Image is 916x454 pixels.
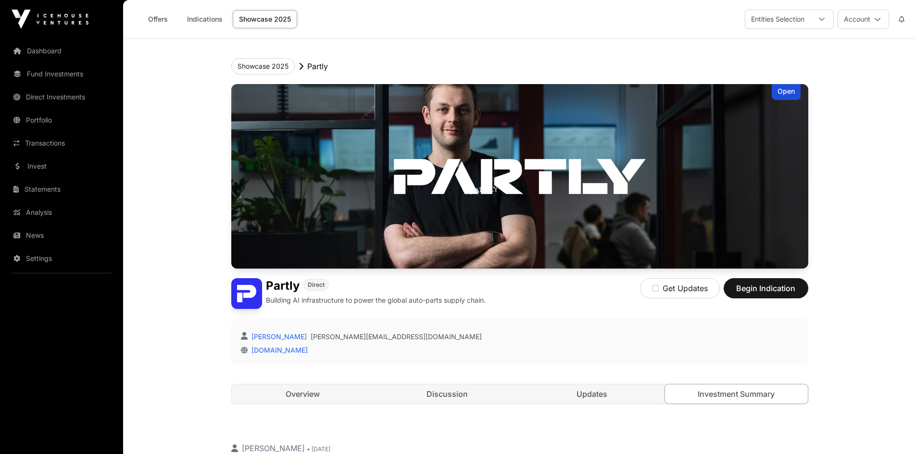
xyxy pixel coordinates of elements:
h1: Partly [266,278,300,294]
span: • [DATE] [307,445,330,453]
span: Begin Indication [736,282,796,294]
a: Showcase 2025 [233,10,297,28]
img: Partly [231,84,808,269]
div: Entities Selection [745,10,810,28]
a: Investment Summary [665,384,808,404]
p: Building AI infrastructure to power the global auto-parts supply chain. [266,295,486,305]
a: Settings [8,248,115,269]
span: Direct [308,281,325,289]
a: Portfolio [8,110,115,131]
a: Offers [138,10,177,28]
button: Get Updates [640,278,720,298]
a: Transactions [8,133,115,154]
p: [PERSON_NAME] [231,442,808,454]
p: Partly [307,61,328,72]
a: [PERSON_NAME][EMAIL_ADDRESS][DOMAIN_NAME] [311,332,482,342]
a: Begin Indication [724,288,808,297]
a: Indications [181,10,229,28]
a: Updates [521,384,664,404]
a: [DOMAIN_NAME] [248,346,308,354]
a: Fund Investments [8,63,115,85]
img: Partly [231,278,262,309]
a: Analysis [8,202,115,223]
button: Showcase 2025 [231,58,295,74]
a: News [8,225,115,246]
button: Account [838,10,889,29]
a: Invest [8,156,115,177]
a: Dashboard [8,40,115,61]
div: Open [772,84,801,100]
iframe: Chat Widget [868,408,916,454]
img: Icehouse Ventures Logo [12,10,88,29]
a: Overview [232,384,375,404]
button: Begin Indication [724,278,808,298]
a: Statements [8,179,115,200]
a: [PERSON_NAME] [250,332,307,341]
nav: Tabs [232,384,808,404]
a: Direct Investments [8,86,115,108]
a: Discussion [376,384,519,404]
